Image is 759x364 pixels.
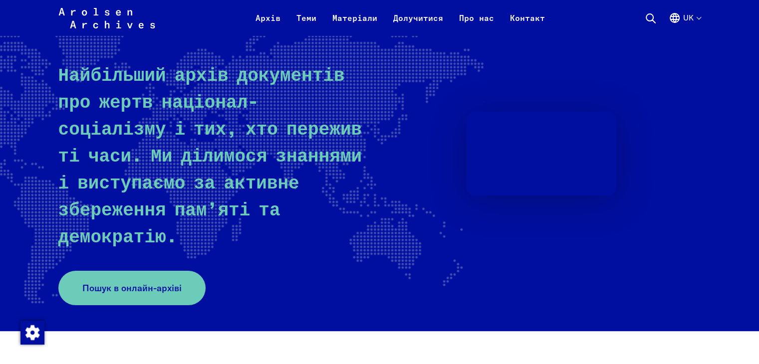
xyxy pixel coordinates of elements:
[58,271,206,305] a: Пошук в онлайн-архіві
[247,12,288,36] a: Архів
[502,12,552,36] a: Контакт
[324,12,385,36] a: Матеріали
[451,12,502,36] a: Про нас
[669,12,701,36] button: Українська, вибір мови
[82,281,182,295] span: Пошук в онлайн-архіві
[247,6,552,30] nav: Основний
[288,12,324,36] a: Теми
[58,62,362,251] p: Найбільший архів документів про жертв націонал-соціалізму і тих, хто пережив ті часи. Ми ділимося...
[385,12,451,36] a: Долучитися
[20,321,44,345] img: Zustimmung ändern
[58,9,349,39] strong: Arolsen Archives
